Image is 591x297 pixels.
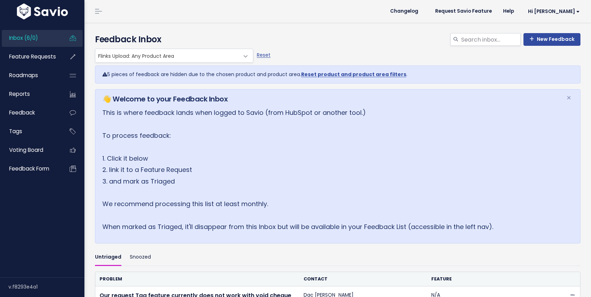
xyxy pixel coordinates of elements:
[2,67,58,83] a: Roadmaps
[299,272,427,286] th: Contact
[301,71,406,78] a: Reset product and product area filters
[460,33,521,46] input: Search inbox...
[430,6,497,17] a: Request Savio Feature
[2,142,58,158] a: Voting Board
[9,72,38,79] span: Roadmaps
[2,49,58,65] a: Feature Requests
[566,92,571,104] span: ×
[9,109,35,116] span: Feedback
[8,278,84,296] div: v.f8293e4a1
[95,49,253,63] span: Flinks Upload: Any Product Area
[95,66,580,83] div: 5 pieces of feedback are hidden due to the chosen product and product area. .
[130,249,151,266] a: Snoozed
[390,9,418,14] span: Changelog
[427,272,555,286] th: Feature
[9,34,38,42] span: Inbox (6/0)
[559,89,578,106] button: Close
[102,107,558,233] p: This is where feedback lands when logged to Savio (from HubSpot or another tool.) To process feed...
[95,249,580,266] ul: Filter feature requests
[2,30,58,46] a: Inbox (6/0)
[9,146,43,154] span: Voting Board
[523,33,580,46] a: New Feedback
[15,4,70,19] img: logo-white.9d6f32f41409.svg
[528,9,580,14] span: Hi [PERSON_NAME]
[9,90,30,98] span: Reports
[257,51,271,58] a: Reset
[95,249,121,266] a: Untriaged
[9,165,49,172] span: Feedback form
[95,272,299,286] th: Problem
[520,6,585,17] a: Hi [PERSON_NAME]
[95,33,580,46] h4: Feedback Inbox
[2,105,58,121] a: Feedback
[102,94,558,104] h5: 👋 Welcome to your Feedback Inbox
[2,161,58,177] a: Feedback form
[2,86,58,102] a: Reports
[497,6,520,17] a: Help
[9,128,22,135] span: Tags
[95,49,239,62] span: Flinks Upload: Any Product Area
[9,53,56,60] span: Feature Requests
[2,123,58,140] a: Tags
